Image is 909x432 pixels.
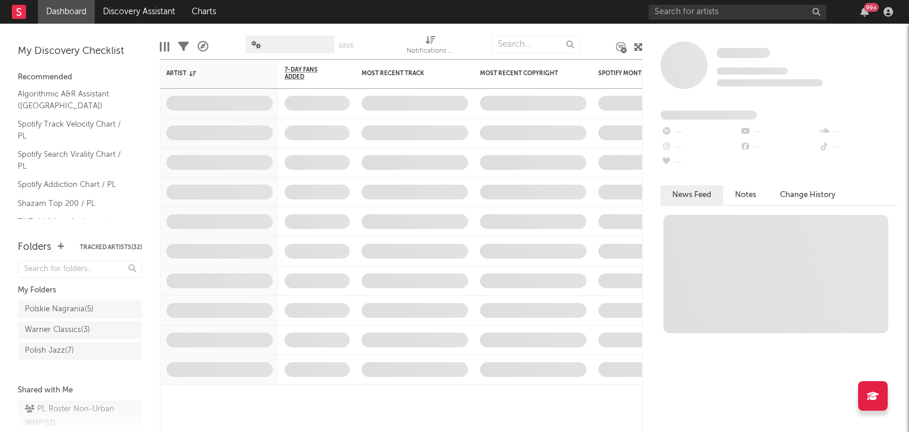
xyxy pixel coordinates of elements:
button: Save [339,43,354,49]
span: 7-Day Fans Added [285,66,332,80]
span: 0 fans last week [717,79,823,86]
div: -- [818,124,897,140]
div: -- [739,140,818,155]
span: Tracking Since: [DATE] [717,67,788,75]
a: Warner Classics(3) [18,321,142,339]
div: Spotify Monthly Listeners [598,70,687,77]
div: Polish Jazz ( 7 ) [25,344,74,358]
a: Polish Jazz(7) [18,342,142,360]
a: Some Artist [717,47,770,59]
button: News Feed [660,185,723,205]
input: Search for folders... [18,260,142,278]
button: 99+ [860,7,869,17]
a: Shazam Top 200 / PL [18,197,130,210]
button: Change History [768,185,847,205]
div: Warner Classics ( 3 ) [25,323,90,337]
div: 99 + [864,3,879,12]
a: TikTok Videos Assistant / [GEOGRAPHIC_DATA] [18,215,130,240]
input: Search for artists [649,5,826,20]
div: My Discovery Checklist [18,44,142,59]
div: Edit Columns [160,30,169,64]
div: My Folders [18,283,142,298]
a: Polskie Nagrania(5) [18,301,142,318]
input: Search... [491,36,580,53]
div: Folders [18,240,51,254]
div: -- [660,140,739,155]
a: Algorithmic A&R Assistant ([GEOGRAPHIC_DATA]) [18,88,130,112]
div: Notifications (Artist) [407,44,454,59]
a: Spotify Search Virality Chart / PL [18,148,130,172]
div: Polskie Nagrania ( 5 ) [25,302,94,317]
div: -- [660,124,739,140]
span: Fans Added by Platform [660,111,757,120]
a: Spotify Track Velocity Chart / PL [18,118,130,142]
div: Filters [178,30,189,64]
div: Artist [166,70,255,77]
div: Shared with Me [18,383,142,398]
div: -- [660,155,739,170]
div: A&R Pipeline [198,30,208,64]
button: Notes [723,185,768,205]
div: -- [818,140,897,155]
div: PL Roster Non-Urban WMP ( 51 ) [25,402,132,431]
div: Most Recent Copyright [480,70,569,77]
div: Recommended [18,70,142,85]
button: Tracked Artists(32) [80,244,142,250]
span: Some Artist [717,48,770,58]
div: Notifications (Artist) [407,30,454,64]
div: Most Recent Track [362,70,450,77]
div: -- [739,124,818,140]
a: Spotify Addiction Chart / PL [18,178,130,191]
